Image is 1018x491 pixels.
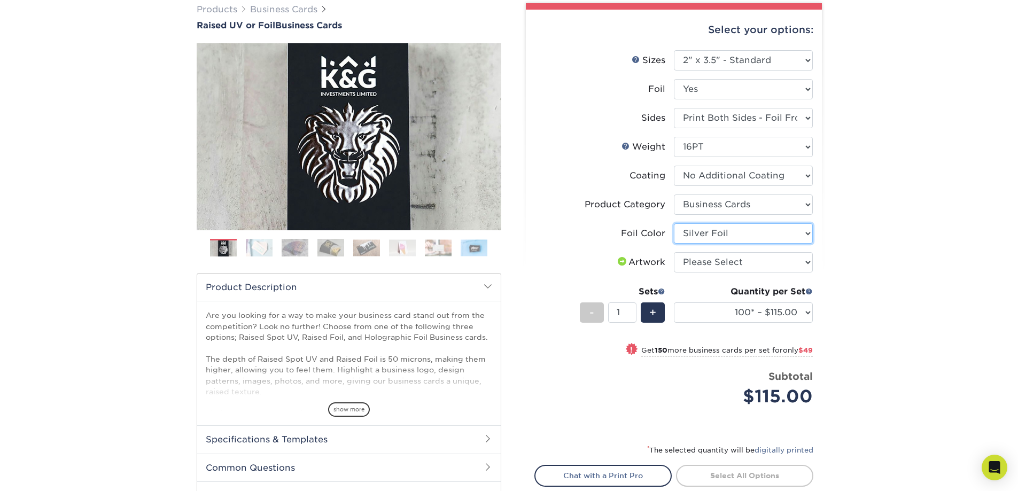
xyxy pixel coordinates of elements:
[674,285,813,298] div: Quantity per Set
[630,344,633,355] span: !
[982,455,1007,480] div: Open Intercom Messenger
[282,238,308,257] img: Business Cards 03
[197,20,501,30] h1: Business Cards
[589,305,594,321] span: -
[755,446,813,454] a: digitally printed
[648,83,665,96] div: Foil
[585,198,665,211] div: Product Category
[317,238,344,257] img: Business Cards 04
[250,4,317,14] a: Business Cards
[649,305,656,321] span: +
[197,454,501,481] h2: Common Questions
[641,346,813,357] small: Get more business cards per set for
[197,20,501,30] a: Raised UV or FoilBusiness Cards
[197,20,275,30] span: Raised UV or Foil
[534,465,672,486] a: Chat with a Print Pro
[534,10,813,50] div: Select your options:
[655,346,667,354] strong: 150
[246,238,273,257] img: Business Cards 02
[676,465,813,486] a: Select All Options
[682,384,813,409] div: $115.00
[616,256,665,269] div: Artwork
[768,370,813,382] strong: Subtotal
[197,425,501,453] h2: Specifications & Templates
[461,239,487,256] img: Business Cards 08
[621,141,665,153] div: Weight
[353,239,380,256] img: Business Cards 05
[425,239,452,256] img: Business Cards 07
[621,227,665,240] div: Foil Color
[630,169,665,182] div: Coating
[389,239,416,256] img: Business Cards 06
[632,54,665,67] div: Sizes
[580,285,665,298] div: Sets
[798,346,813,354] span: $49
[197,274,501,301] h2: Product Description
[197,4,237,14] a: Products
[647,446,813,454] small: The selected quantity will be
[783,346,813,354] span: only
[641,112,665,124] div: Sides
[210,235,237,262] img: Business Cards 01
[328,402,370,417] span: show more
